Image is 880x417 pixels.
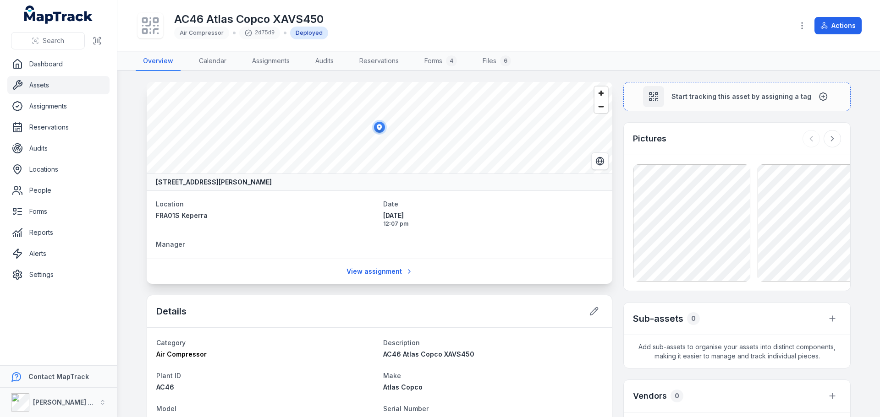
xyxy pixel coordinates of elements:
time: 9/10/2025, 12:07:44 PM [383,211,603,227]
span: Air Compressor [180,29,224,36]
a: Reservations [352,52,406,71]
div: 0 [671,390,683,402]
div: 6 [500,55,511,66]
button: Zoom in [594,87,608,100]
a: View assignment [341,263,419,280]
div: 4 [446,55,457,66]
a: Reservations [7,118,110,136]
h3: Pictures [633,132,666,145]
a: Audits [308,52,341,71]
button: Switch to Satellite View [591,152,609,170]
button: Zoom out [594,100,608,113]
span: Plant ID [156,372,181,379]
a: Assets [7,76,110,94]
canvas: Map [147,82,612,173]
span: Category [156,339,186,347]
span: Description [383,339,420,347]
a: Calendar [192,52,234,71]
h2: Details [156,305,187,318]
span: Manager [156,240,185,248]
a: Forms [7,202,110,221]
button: Search [11,32,85,49]
span: AC46 [156,383,174,391]
span: Location [156,200,184,208]
span: AC46 Atlas Copco XAVS450 [383,350,474,358]
div: Deployed [290,27,328,39]
span: Air Compressor [156,350,207,358]
span: Make [383,372,401,379]
a: Settings [7,265,110,284]
a: People [7,181,110,200]
a: Reports [7,223,110,242]
span: Search [43,36,64,45]
h1: AC46 Atlas Copco XAVS450 [174,12,328,27]
button: Actions [814,17,862,34]
span: Serial Number [383,405,429,412]
strong: [PERSON_NAME] Group [33,398,108,406]
div: 0 [687,312,700,325]
a: FRA01S Keperra [156,211,376,220]
span: Model [156,405,176,412]
span: Add sub-assets to organise your assets into distinct components, making it easier to manage and t... [624,335,850,368]
a: Alerts [7,244,110,263]
div: 2d75d9 [239,27,280,39]
span: Start tracking this asset by assigning a tag [671,92,811,101]
span: Atlas Copco [383,383,423,391]
span: Date [383,200,398,208]
a: Dashboard [7,55,110,73]
a: Overview [136,52,181,71]
a: Audits [7,139,110,157]
a: MapTrack [24,5,93,24]
a: Files6 [475,52,518,71]
span: FRA01S Keperra [156,211,208,219]
a: Assignments [245,52,297,71]
strong: [STREET_ADDRESS][PERSON_NAME] [156,178,272,187]
strong: Contact MapTrack [28,373,89,380]
span: 12:07 pm [383,220,603,227]
h2: Sub-assets [633,312,683,325]
span: [DATE] [383,211,603,220]
a: Assignments [7,97,110,115]
a: Forms4 [417,52,464,71]
h3: Vendors [633,390,667,402]
button: Start tracking this asset by assigning a tag [623,82,851,111]
a: Locations [7,160,110,179]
